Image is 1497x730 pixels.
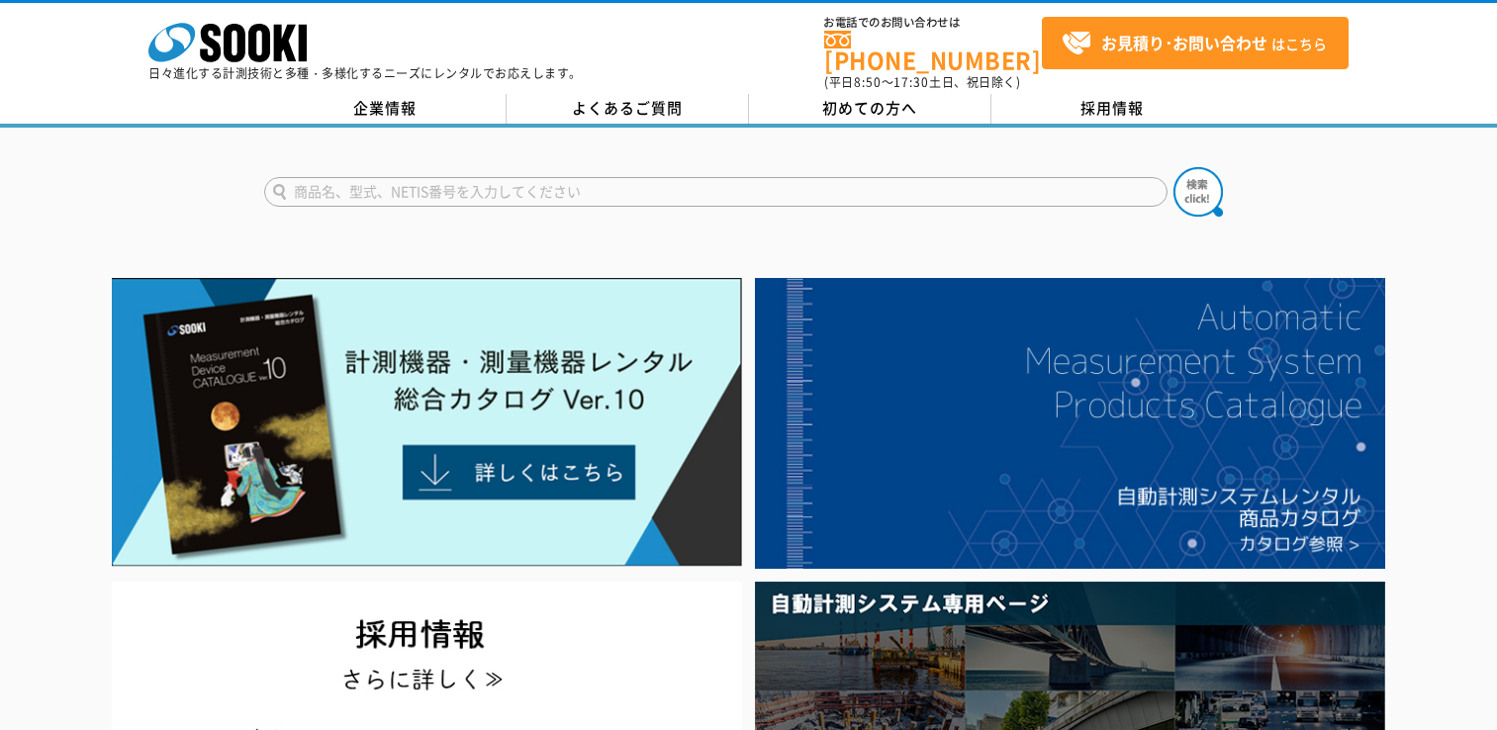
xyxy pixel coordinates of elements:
[749,94,991,124] a: 初めての方へ
[824,73,1020,91] span: (平日 ～ 土日、祝日除く)
[822,97,917,119] span: 初めての方へ
[1062,29,1327,58] span: はこちら
[1101,31,1267,54] strong: お見積り･お問い合わせ
[507,94,749,124] a: よくあるご質問
[893,73,929,91] span: 17:30
[112,278,742,567] img: Catalog Ver10
[824,17,1042,29] span: お電話でのお問い合わせは
[824,31,1042,71] a: [PHONE_NUMBER]
[755,278,1385,569] img: 自動計測システムカタログ
[854,73,882,91] span: 8:50
[1173,167,1223,217] img: btn_search.png
[148,67,582,79] p: 日々進化する計測技術と多種・多様化するニーズにレンタルでお応えします。
[991,94,1234,124] a: 採用情報
[1042,17,1349,69] a: お見積り･お問い合わせはこちら
[264,177,1168,207] input: 商品名、型式、NETIS番号を入力してください
[264,94,507,124] a: 企業情報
